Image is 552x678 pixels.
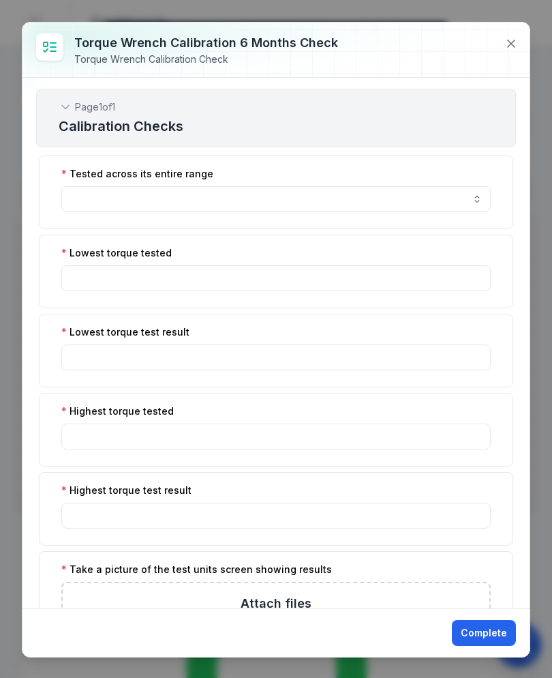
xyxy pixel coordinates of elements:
input: :rnd:-form-item-label [61,265,491,291]
label: Tested across its entire range [61,167,213,181]
input: :rng:-form-item-label [61,503,491,529]
input: :rnf:-form-item-label [61,424,491,449]
label: Lowest torque tested [61,246,172,260]
label: Highest torque tested [61,404,174,418]
div: Torque Wrench Calibration Check [74,53,338,66]
label: Highest torque test result [61,484,191,497]
span: Page 1 of 1 [75,100,115,114]
label: Take a picture of the test units screen showing results [61,563,332,576]
input: :rne:-form-item-label [61,344,491,370]
button: Complete [452,620,516,646]
h3: Torque Wrench Calibration 6 Months Check [74,33,338,53]
label: Lowest torque test result [61,325,189,339]
h2: Calibration Checks [59,117,493,136]
h3: Attach files [241,594,311,613]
